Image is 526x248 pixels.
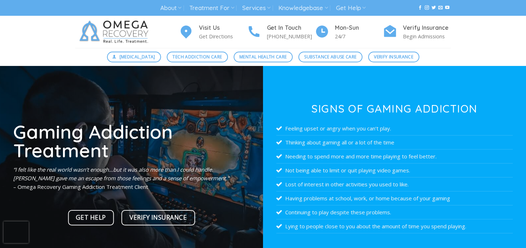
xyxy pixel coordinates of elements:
a: Follow on Instagram [425,5,429,10]
span: Get Help [76,213,106,223]
span: Mental Health Care [239,53,287,60]
li: Lying to people close to you about the amount of time you spend playing. [276,219,513,233]
span: Tech Addiction Care [172,53,222,60]
a: Send us an email [438,5,443,10]
a: Substance Abuse Care [298,52,362,62]
p: [PHONE_NUMBER] [267,32,315,40]
a: Follow on Twitter [432,5,436,10]
h4: Get In Touch [267,23,315,33]
a: Get In Touch [PHONE_NUMBER] [247,23,315,41]
a: Get Help [336,1,366,15]
p: – Omega Recovery Gaming Addiction Treatment Client [13,165,250,191]
a: Treatment For [189,1,234,15]
a: Services [242,1,271,15]
li: Thinking about gaming all or a lot of the time [276,135,513,149]
h4: Mon-Sun [335,23,383,33]
span: Verify Insurance [374,53,413,60]
li: Feeling upset or angry when you can’t play. [276,121,513,135]
li: Continuing to play despite these problems. [276,205,513,219]
li: Not being able to limit or quit playing video games. [276,163,513,177]
li: Having problems at school, work, or home because of your gaming [276,191,513,205]
h4: Visit Us [199,23,247,33]
h4: Verify Insurance [403,23,451,33]
a: Tech Addiction Care [167,52,228,62]
a: Follow on YouTube [445,5,449,10]
iframe: reCAPTCHA [4,221,29,243]
a: Follow on Facebook [418,5,422,10]
a: Verify Insurance Begin Admissions [383,23,451,41]
li: Needing to spend more and more time playing to feel better. [276,149,513,163]
a: Knowledgebase [278,1,328,15]
li: Lost of interest in other activities you used to like. [276,177,513,191]
span: Substance Abuse Care [304,53,356,60]
a: [MEDICAL_DATA] [107,52,161,62]
span: [MEDICAL_DATA] [120,53,155,60]
h3: Signs of Gaming Addiction [276,103,513,114]
a: Get Help [68,210,114,225]
a: Verify Insurance [368,52,419,62]
h1: Gaming Addiction Treatment [13,122,250,160]
a: About [160,1,181,15]
p: 24/7 [335,32,383,40]
a: Verify Insurance [122,210,195,225]
p: Get Directions [199,32,247,40]
img: Omega Recovery [75,16,156,48]
a: Mental Health Care [234,52,293,62]
span: Verify Insurance [130,213,187,223]
a: Visit Us Get Directions [179,23,247,41]
em: “I felt like the real world wasn’t enough…but it was also more than I could handle. [PERSON_NAME]... [13,166,229,182]
p: Begin Admissions [403,32,451,40]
